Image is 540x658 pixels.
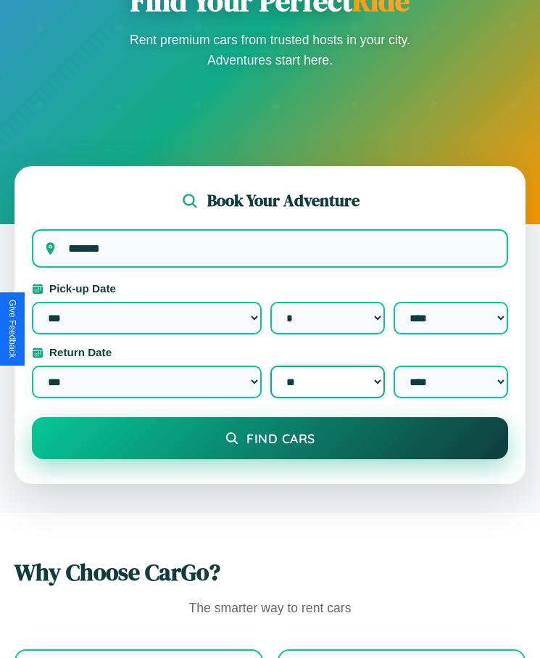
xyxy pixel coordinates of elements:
h2: Why Choose CarGo? [14,556,526,588]
button: Find Cars [32,417,508,459]
div: Give Feedback [7,300,17,358]
label: Return Date [32,346,508,358]
h2: Book Your Adventure [207,189,360,212]
p: Rent premium cars from trusted hosts in your city. Adventures start here. [125,30,415,70]
label: Pick-up Date [32,282,508,295]
p: The smarter way to rent cars [14,597,526,620]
